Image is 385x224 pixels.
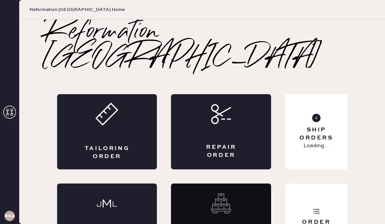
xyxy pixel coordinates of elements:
[290,126,342,142] div: Ship Orders
[83,145,132,161] div: Tailoring Order
[304,142,329,150] p: Loading...
[45,20,359,71] h2: Reformation [GEOGRAPHIC_DATA]
[30,6,125,13] span: Reformation [GEOGRAPHIC_DATA] Home
[197,143,245,159] div: Repair Order
[4,214,15,218] h3: RGA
